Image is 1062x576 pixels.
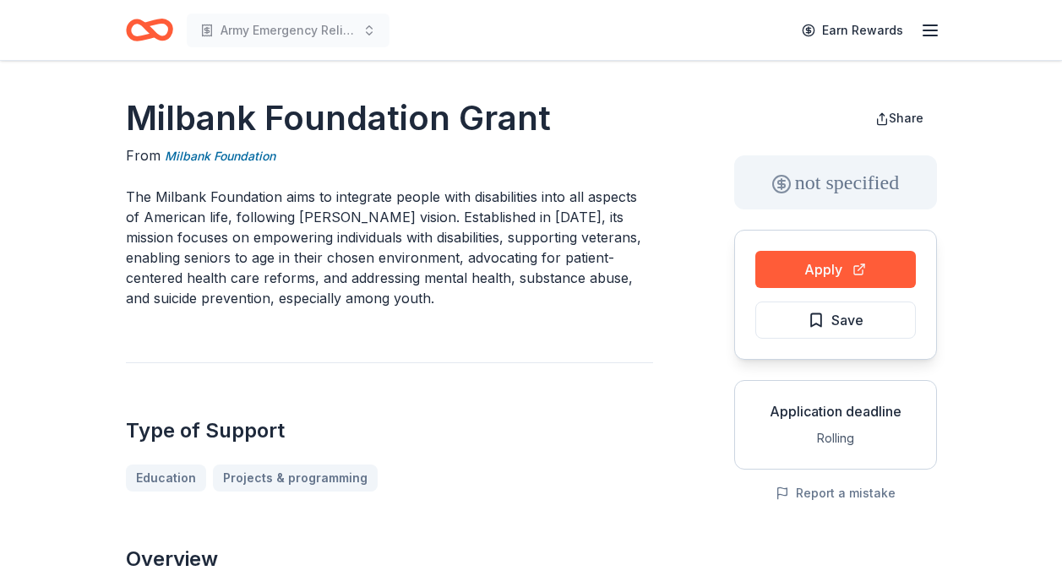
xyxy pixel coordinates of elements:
h2: Overview [126,546,653,573]
div: Application deadline [749,401,923,421]
h2: Type of Support [126,417,653,444]
a: Milbank Foundation [165,146,275,166]
div: not specified [734,155,937,209]
div: From [126,145,653,166]
div: Rolling [749,428,923,448]
a: Education [126,465,206,492]
button: Report a mistake [776,483,896,503]
button: Save [755,302,916,339]
button: Apply [755,251,916,288]
button: Army Emergency Relief Annual Giving Campaign [187,14,389,47]
p: The Milbank Foundation aims to integrate people with disabilities into all aspects of American li... [126,187,653,308]
a: Earn Rewards [792,15,913,46]
span: Army Emergency Relief Annual Giving Campaign [221,20,356,41]
span: Save [831,309,863,331]
button: Share [862,101,937,135]
h1: Milbank Foundation Grant [126,95,653,142]
a: Home [126,10,173,50]
a: Projects & programming [213,465,378,492]
span: Share [889,111,923,125]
